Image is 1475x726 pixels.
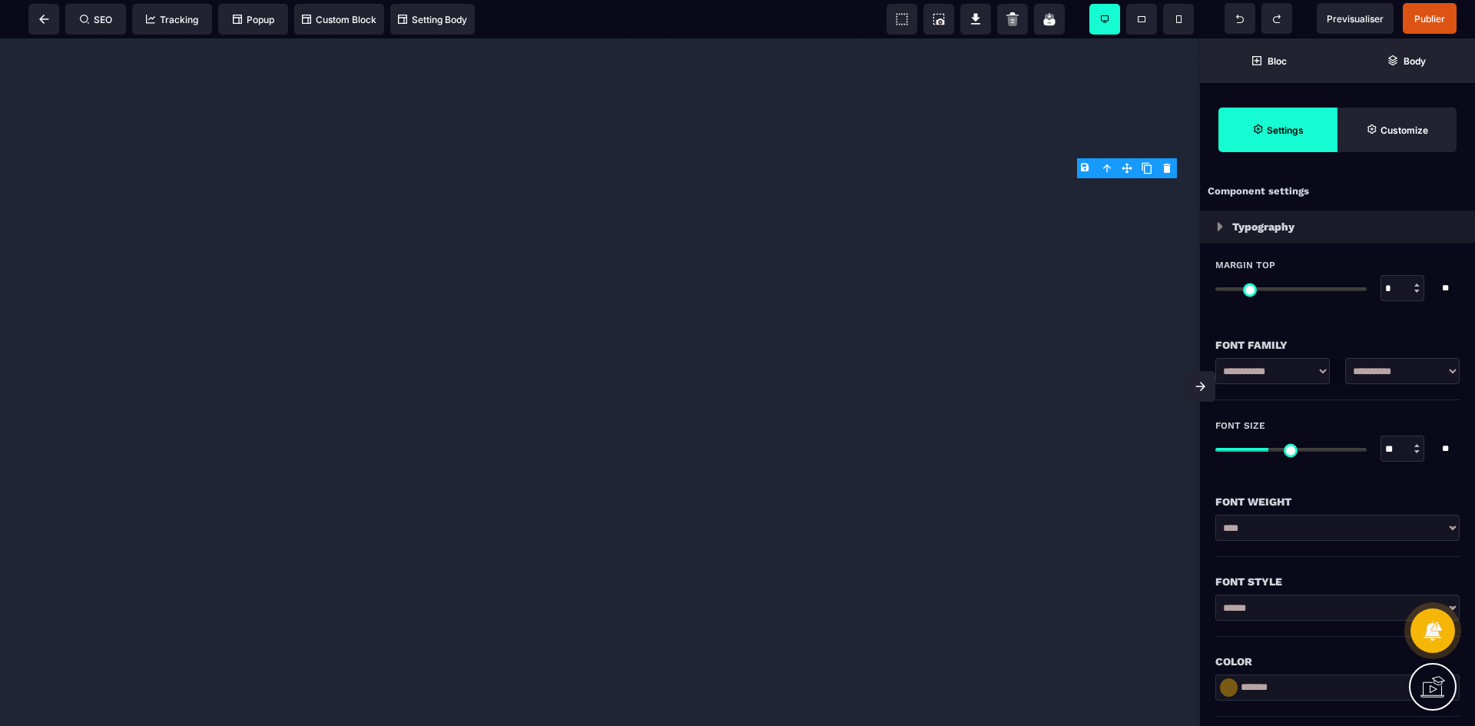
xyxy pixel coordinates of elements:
span: View components [887,4,917,35]
span: Screenshot [923,4,954,35]
div: Color [1215,652,1460,671]
p: Typography [1232,217,1294,236]
span: Custom Block [302,14,376,25]
span: Setting Body [398,14,467,25]
div: Font Style [1215,572,1460,591]
div: Font Family [1215,336,1460,354]
span: Font Size [1215,419,1265,432]
span: Open Layer Manager [1337,38,1475,83]
span: Open Blocks [1200,38,1337,83]
div: Font Weight [1215,492,1460,511]
span: SEO [80,14,112,25]
strong: Settings [1267,124,1304,136]
strong: Customize [1381,124,1428,136]
div: Component settings [1200,177,1475,207]
strong: Bloc [1268,55,1287,67]
span: Preview [1317,3,1394,34]
span: Popup [233,14,274,25]
span: Previsualiser [1327,13,1384,25]
span: Open Style Manager [1337,108,1457,152]
span: Margin Top [1215,259,1275,271]
span: Settings [1218,108,1337,152]
span: Publier [1414,13,1445,25]
img: loading [1217,222,1223,231]
span: Tracking [146,14,198,25]
strong: Body [1404,55,1426,67]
